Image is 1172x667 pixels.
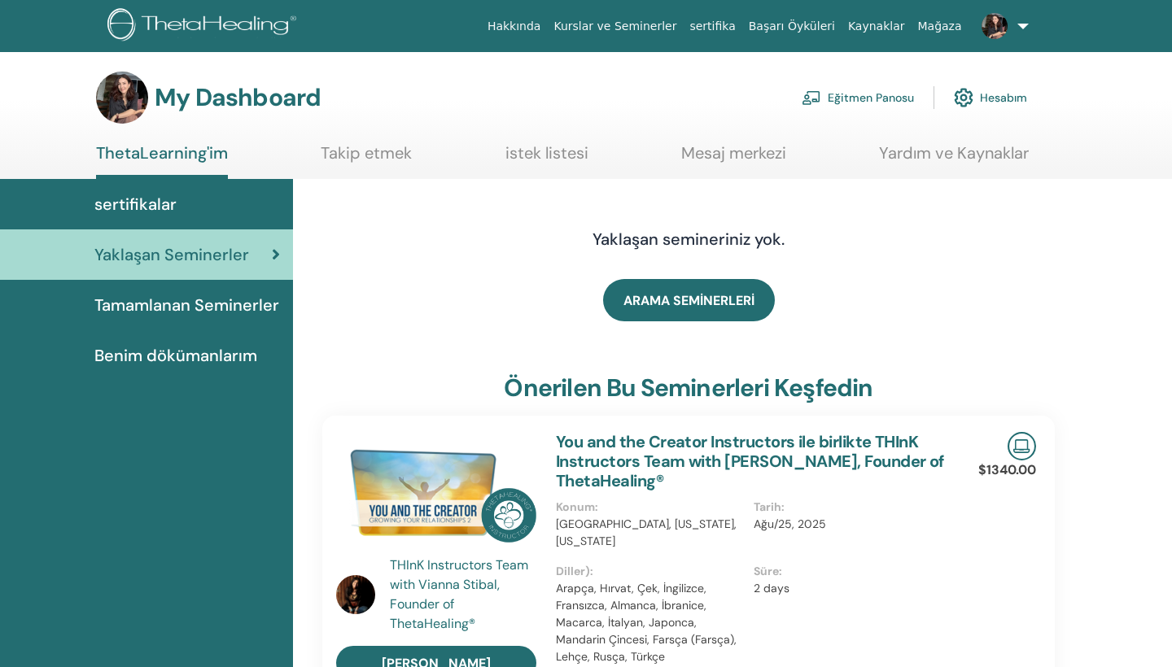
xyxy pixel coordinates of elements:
[556,580,744,665] p: Arapça, Hırvat, Çek, İngilizce, Fransızca, Almanca, İbranice, Macarca, İtalyan, Japonca, Mandarin...
[94,192,177,216] span: sertifikalar
[107,8,302,45] img: logo.png
[556,499,744,516] p: Konum :
[556,431,944,491] a: You and the Creator Instructors ile birlikte THInK Instructors Team with [PERSON_NAME], Founder o...
[978,460,1036,480] p: $1340.00
[94,343,257,368] span: Benim dökümanlarım
[754,580,942,597] p: 2 days
[1008,432,1036,460] img: Live Online Seminar
[911,11,968,41] a: Mağaza
[390,556,540,634] a: THInK Instructors Team with Vianna Stibal, Founder of ThetaHealing®
[504,373,872,403] h3: Önerilen bu seminerleri keşfedin
[432,229,945,249] h4: Yaklaşan semineriniz yok.
[879,143,1029,175] a: Yardım ve Kaynaklar
[547,11,683,41] a: Kurslar ve Seminerler
[96,72,148,124] img: default.jpg
[336,432,536,560] img: You and the Creator Instructors
[94,293,279,317] span: Tamamlanan Seminerler
[754,516,942,533] p: Ağu/25, 2025
[683,11,741,41] a: sertifika
[94,242,249,267] span: Yaklaşan Seminerler
[982,13,1008,39] img: default.jpg
[742,11,842,41] a: Başarı Öyküleri
[681,143,786,175] a: Mesaj merkezi
[842,11,912,41] a: Kaynaklar
[754,563,942,580] p: Süre :
[623,292,754,309] span: ARAMA SEMİNERLERİ
[481,11,548,41] a: Hakkında
[321,143,412,175] a: Takip etmek
[802,90,821,105] img: chalkboard-teacher.svg
[603,279,775,321] a: ARAMA SEMİNERLERİ
[954,80,1027,116] a: Hesabım
[556,516,744,550] p: [GEOGRAPHIC_DATA], [US_STATE], [US_STATE]
[155,83,321,112] h3: My Dashboard
[802,80,914,116] a: Eğitmen Panosu
[954,84,973,111] img: cog.svg
[556,563,744,580] p: Diller) :
[336,575,375,614] img: default.jpg
[96,143,228,179] a: ThetaLearning'im
[505,143,588,175] a: istek listesi
[754,499,942,516] p: Tarih :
